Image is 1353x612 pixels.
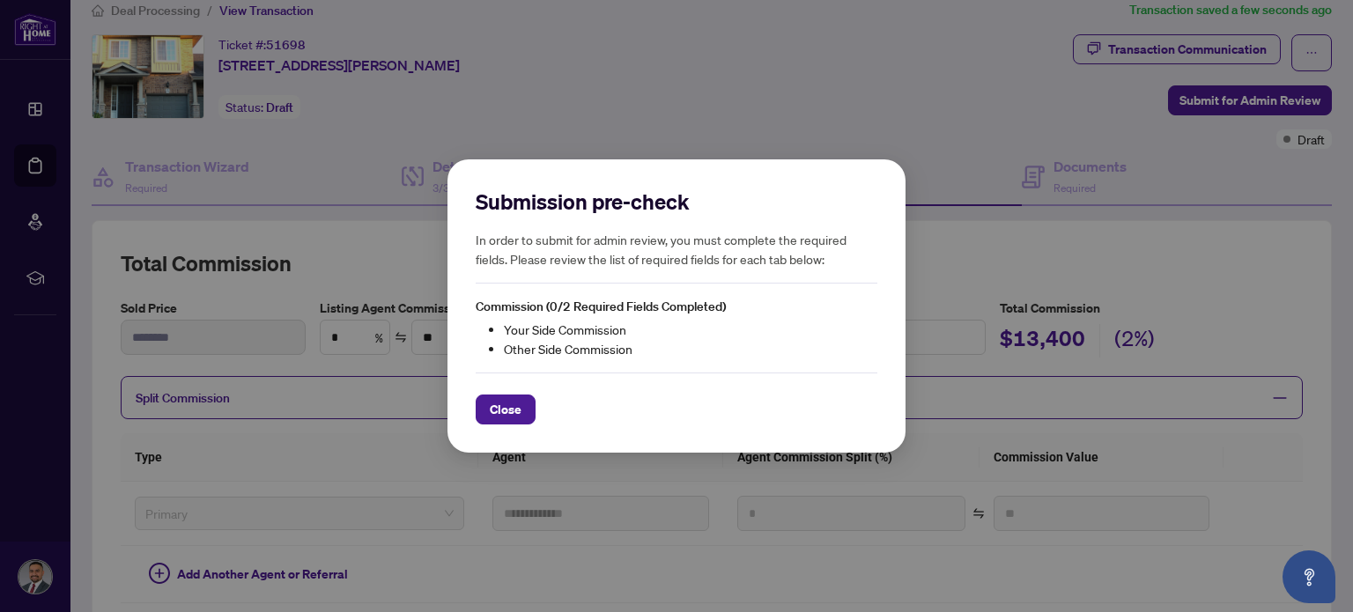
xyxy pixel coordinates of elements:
[476,230,877,269] h5: In order to submit for admin review, you must complete the required fields. Please review the lis...
[476,188,877,216] h2: Submission pre-check
[476,299,726,314] span: Commission (0/2 Required Fields Completed)
[504,339,877,358] li: Other Side Commission
[504,320,877,339] li: Your Side Commission
[490,395,521,424] span: Close
[476,394,536,424] button: Close
[1283,550,1335,603] button: Open asap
